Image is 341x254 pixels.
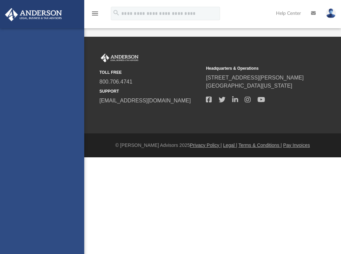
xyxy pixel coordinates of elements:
[206,65,308,71] small: Headquarters & Operations
[206,83,292,89] a: [GEOGRAPHIC_DATA][US_STATE]
[91,13,99,18] a: menu
[223,142,237,148] a: Legal |
[326,8,336,18] img: User Pic
[99,54,140,62] img: Anderson Advisors Platinum Portal
[283,142,310,148] a: Pay Invoices
[190,142,222,148] a: Privacy Policy |
[206,75,304,81] a: [STREET_ADDRESS][PERSON_NAME]
[91,9,99,18] i: menu
[99,79,132,85] a: 800.706.4741
[239,142,282,148] a: Terms & Conditions |
[113,9,120,17] i: search
[3,8,64,21] img: Anderson Advisors Platinum Portal
[99,69,201,75] small: TOLL FREE
[99,98,191,103] a: [EMAIL_ADDRESS][DOMAIN_NAME]
[99,88,201,94] small: SUPPORT
[84,142,341,149] div: © [PERSON_NAME] Advisors 2025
